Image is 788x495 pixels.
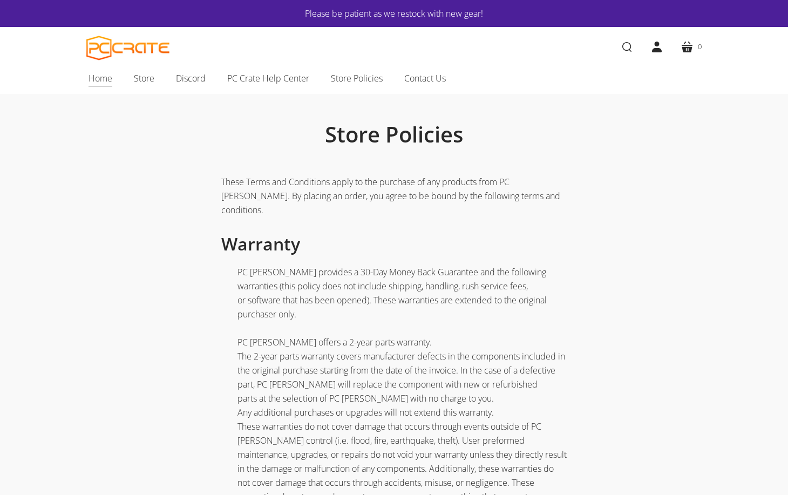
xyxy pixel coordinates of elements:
[89,71,112,85] span: Home
[119,6,669,21] a: Please be patient as we restock with new gear!
[237,350,565,404] span: The 2-year parts warranty covers manufacturer defects in the components included in the original ...
[237,266,547,320] span: PC [PERSON_NAME] provides a 30-Day Money Back Guarantee and the following warranties (this policy...
[331,71,383,85] span: Store Policies
[165,67,216,90] a: Discord
[320,67,393,90] a: Store Policies
[78,67,123,90] a: Home
[404,71,446,85] span: Contact Us
[123,67,165,90] a: Store
[227,71,309,85] span: PC Crate Help Center
[393,67,457,90] a: Contact Us
[216,67,320,90] a: PC Crate Help Center
[135,121,653,148] h1: Store Policies
[221,232,300,255] span: Warranty
[70,67,718,94] nav: Main navigation
[237,336,432,348] span: PC [PERSON_NAME] offers a 2-year parts warranty.
[237,406,494,418] span: Any additional purchases or upgrades will not extend this warranty.
[86,36,170,60] a: PC CRATE
[672,32,710,62] a: 0
[176,71,206,85] span: Discord
[698,41,702,52] span: 0
[221,176,560,216] span: These Terms and Conditions apply to the purchase of any products from PC [PERSON_NAME]. By placin...
[134,71,154,85] span: Store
